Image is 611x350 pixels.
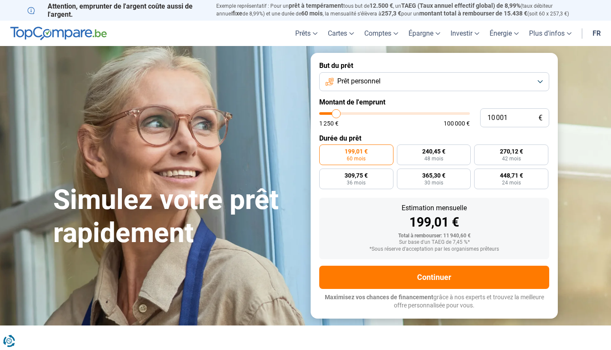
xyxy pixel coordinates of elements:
span: 100 000 € [444,120,470,126]
p: grâce à nos experts et trouvez la meilleure offre personnalisée pour vous. [319,293,549,310]
span: TAEG (Taux annuel effectif global) de 8,99% [401,2,520,9]
div: Estimation mensuelle [326,205,542,212]
div: Total à rembourser: 11 940,60 € [326,233,542,239]
span: 309,75 € [345,172,368,178]
label: Montant de l'emprunt [319,98,549,106]
span: 240,45 € [422,148,445,154]
label: Durée du prêt [319,134,549,142]
span: 1 250 € [319,120,339,126]
span: fixe [232,10,242,17]
a: Prêts [290,21,323,46]
span: 60 mois [301,10,323,17]
span: 257,3 € [381,10,401,17]
button: Continuer [319,266,549,289]
span: montant total à rembourser de 15.438 € [419,10,527,17]
div: 199,01 € [326,216,542,229]
span: € [538,114,542,122]
a: Plus d'infos [524,21,577,46]
a: Cartes [323,21,359,46]
img: TopCompare [10,27,107,40]
span: 270,12 € [500,148,523,154]
span: 42 mois [502,156,521,161]
span: 199,01 € [345,148,368,154]
div: *Sous réserve d'acceptation par les organismes prêteurs [326,246,542,252]
span: 48 mois [424,156,443,161]
span: Prêt personnel [337,77,381,86]
span: prêt à tempérament [289,2,343,9]
span: 365,30 € [422,172,445,178]
span: 12.500 € [369,2,393,9]
span: Maximisez vos chances de financement [325,294,433,301]
span: 448,71 € [500,172,523,178]
span: 24 mois [502,180,521,185]
a: Investir [445,21,484,46]
span: 60 mois [347,156,366,161]
span: 30 mois [424,180,443,185]
a: fr [587,21,606,46]
p: Exemple représentatif : Pour un tous but de , un (taux débiteur annuel de 8,99%) et une durée de ... [216,2,584,18]
a: Épargne [403,21,445,46]
span: 36 mois [347,180,366,185]
label: But du prêt [319,61,549,70]
p: Attention, emprunter de l'argent coûte aussi de l'argent. [27,2,206,18]
button: Prêt personnel [319,72,549,91]
a: Énergie [484,21,524,46]
a: Comptes [359,21,403,46]
h1: Simulez votre prêt rapidement [53,184,300,250]
div: Sur base d'un TAEG de 7,45 %* [326,239,542,246]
